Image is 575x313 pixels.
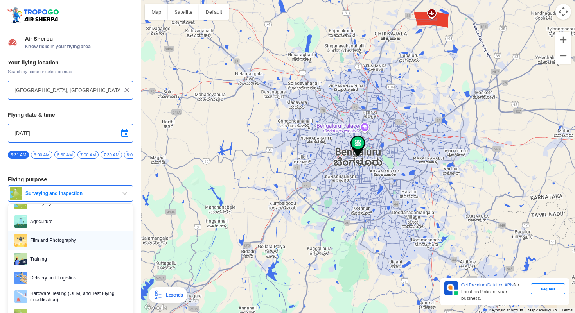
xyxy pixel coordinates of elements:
[168,4,199,20] button: Show satellite imagery
[27,272,126,284] span: Delivery and Logistics
[22,190,120,197] span: Surveying and Inspection
[163,290,183,300] div: Legends
[25,43,133,50] span: Know risks in your flying area
[14,215,27,228] img: agri.png
[8,185,133,202] button: Surveying and Inspection
[123,86,131,94] img: ic_close.png
[153,290,163,300] img: Legends
[143,303,169,313] a: Open this area in Google Maps (opens a new window)
[27,253,126,265] span: Training
[444,281,458,295] img: Premium APIs
[77,151,99,159] span: 7:00 AM
[8,151,29,159] span: 5:31 AM
[27,290,126,303] span: Hardware Testing (OEM) and Test Flying (modification)
[8,68,133,75] span: Search by name or select on map
[555,32,571,48] button: Zoom in
[8,38,17,47] img: Risk Scores
[528,308,557,312] span: Map data ©2025
[555,4,571,20] button: Map camera controls
[143,303,169,313] img: Google
[531,283,565,294] div: Request
[27,234,126,247] span: Film and Photography
[31,151,52,159] span: 6:00 AM
[14,234,27,247] img: film.png
[14,290,27,303] img: ic_hardwaretesting.png
[8,60,133,65] h3: Your flying location
[124,151,145,159] span: 8:00 AM
[458,281,531,302] div: for Location Risks for your business.
[6,6,61,24] img: ic_tgdronemaps.svg
[8,177,133,182] h3: Flying purpose
[101,151,122,159] span: 7:30 AM
[10,187,22,200] img: survey.png
[461,282,514,288] span: Get Premium Detailed APIs
[54,151,75,159] span: 6:30 AM
[27,215,126,228] span: Agriculture
[14,86,120,95] input: Search your flying location
[14,253,27,265] img: training.png
[14,272,27,284] img: delivery.png
[555,48,571,64] button: Zoom out
[8,112,133,118] h3: Flying date & time
[14,129,126,138] input: Select Date
[25,36,133,42] span: Air Sherpa
[489,308,523,313] button: Keyboard shortcuts
[145,4,168,20] button: Show street map
[562,308,573,312] a: Terms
